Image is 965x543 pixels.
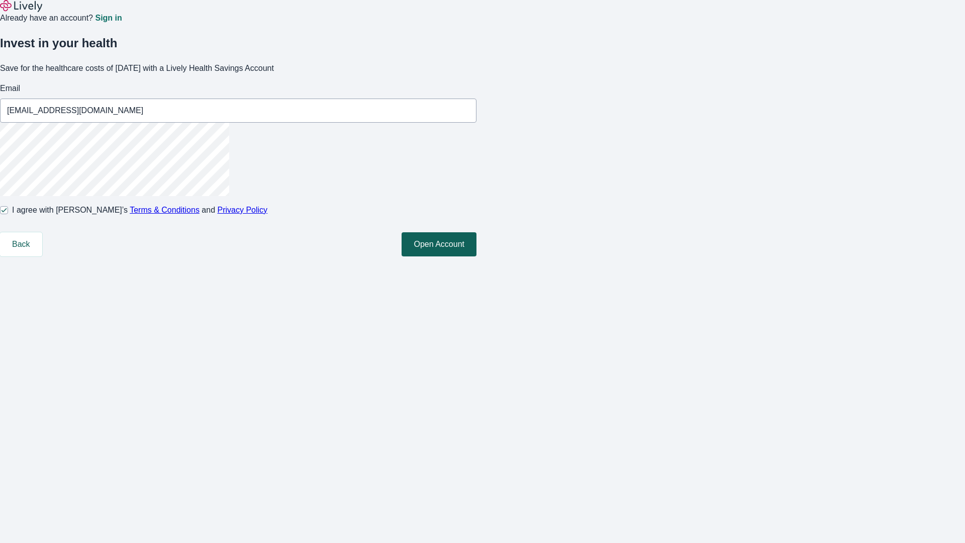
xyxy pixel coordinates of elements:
[12,204,267,216] span: I agree with [PERSON_NAME]’s and
[95,14,122,22] a: Sign in
[218,206,268,214] a: Privacy Policy
[402,232,476,256] button: Open Account
[130,206,200,214] a: Terms & Conditions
